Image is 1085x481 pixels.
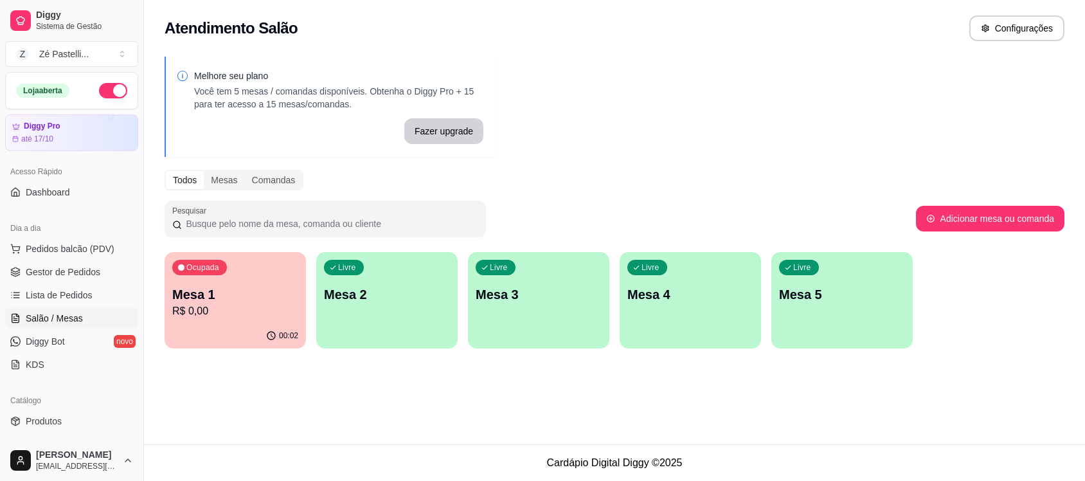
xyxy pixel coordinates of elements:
[620,252,761,349] button: LivreMesa 4
[194,69,483,82] p: Melhore seu plano
[36,21,133,32] span: Sistema de Gestão
[5,114,138,151] a: Diggy Proaté 17/10
[641,262,659,273] p: Livre
[172,304,298,319] p: R$ 0,00
[324,286,450,304] p: Mesa 2
[779,286,905,304] p: Mesa 5
[476,286,602,304] p: Mesa 3
[21,134,53,144] article: até 17/10
[5,239,138,259] button: Pedidos balcão (PDV)
[5,218,138,239] div: Dia a dia
[182,217,478,230] input: Pesquisar
[186,262,219,273] p: Ocupada
[204,171,244,189] div: Mesas
[771,252,913,349] button: LivreMesa 5
[5,5,138,36] a: DiggySistema de Gestão
[627,286,753,304] p: Mesa 4
[194,85,483,111] p: Você tem 5 mesas / comandas disponíveis. Obtenha o Diggy Pro + 15 para ter acesso a 15 mesas/coma...
[5,262,138,282] a: Gestor de Pedidos
[916,206,1064,231] button: Adicionar mesa ou comanda
[24,122,60,131] article: Diggy Pro
[5,285,138,305] a: Lista de Pedidos
[26,242,114,255] span: Pedidos balcão (PDV)
[26,312,83,325] span: Salão / Mesas
[468,252,609,349] button: LivreMesa 3
[36,10,133,21] span: Diggy
[26,186,70,199] span: Dashboard
[26,415,62,428] span: Produtos
[5,161,138,182] div: Acesso Rápido
[166,171,204,189] div: Todos
[172,205,211,216] label: Pesquisar
[5,354,138,375] a: KDS
[16,48,29,60] span: Z
[165,252,306,349] button: OcupadaMesa 1R$ 0,0000:02
[26,266,100,278] span: Gestor de Pedidos
[279,331,298,341] p: 00:02
[99,83,127,98] button: Alterar Status
[5,434,138,455] a: Complementos
[16,84,69,98] div: Loja aberta
[404,118,483,144] button: Fazer upgrade
[5,390,138,411] div: Catálogo
[969,15,1064,41] button: Configurações
[26,438,86,451] span: Complementos
[5,411,138,431] a: Produtos
[144,444,1085,481] footer: Cardápio Digital Diggy © 2025
[5,182,138,203] a: Dashboard
[26,335,65,348] span: Diggy Bot
[26,289,93,302] span: Lista de Pedidos
[316,252,458,349] button: LivreMesa 2
[39,48,89,60] div: Zé Pastelli ...
[26,358,44,371] span: KDS
[172,286,298,304] p: Mesa 1
[245,171,303,189] div: Comandas
[5,445,138,476] button: [PERSON_NAME][EMAIL_ADDRESS][DOMAIN_NAME]
[793,262,811,273] p: Livre
[5,41,138,67] button: Select a team
[338,262,356,273] p: Livre
[165,18,298,39] h2: Atendimento Salão
[36,461,118,471] span: [EMAIL_ADDRESS][DOMAIN_NAME]
[5,308,138,329] a: Salão / Mesas
[36,449,118,461] span: [PERSON_NAME]
[490,262,508,273] p: Livre
[5,331,138,352] a: Diggy Botnovo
